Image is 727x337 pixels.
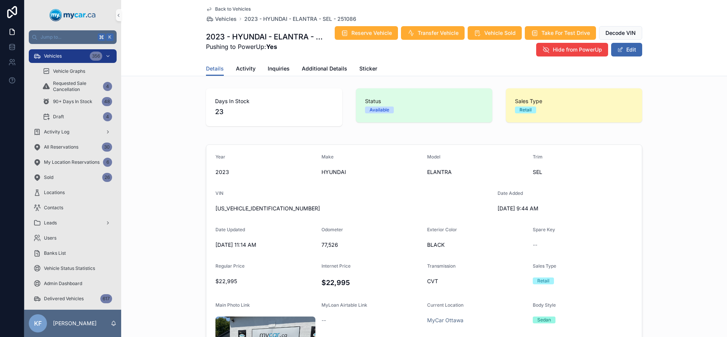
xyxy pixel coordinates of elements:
[29,49,117,63] a: Vehicles356
[515,97,633,105] span: Sales Type
[215,168,315,176] span: 2023
[29,277,117,290] a: Admin Dashboard
[427,263,456,269] span: Transmission
[44,265,95,271] span: Vehicle Status Statistics
[468,26,522,40] button: Vehicle Sold
[215,205,491,212] span: [US_VEHICLE_IDENTIFICATION_NUMBER]
[427,227,457,232] span: Exterior Color
[215,154,225,160] span: Year
[533,241,537,249] span: --
[359,65,377,72] span: Sticker
[537,317,551,323] div: Sedan
[427,277,527,285] span: CVT
[102,143,112,152] div: 30
[206,65,224,72] span: Details
[215,241,315,249] span: [DATE] 11:14 AM
[90,52,102,61] div: 356
[44,53,62,59] span: Vehicles
[29,155,117,169] a: My Location Reservations6
[38,80,117,93] a: Requested Sale Cancellation4
[427,168,527,176] span: ELANTRA
[418,29,459,37] span: Transfer Vehicle
[50,9,96,21] img: App logo
[484,29,516,37] span: Vehicle Sold
[401,26,465,40] button: Transfer Vehicle
[29,216,117,230] a: Leads
[533,263,556,269] span: Sales Type
[206,42,324,51] span: Pushing to PowerUp:
[29,246,117,260] a: Banks List
[321,168,421,176] span: HYUNDAI
[215,107,333,117] span: 23
[215,15,237,23] span: Vehicles
[100,294,112,303] div: 617
[53,99,92,105] span: 90+ Days In Stock
[215,277,315,285] span: $22,995
[537,277,549,284] div: Retail
[44,250,66,256] span: Banks List
[236,62,256,77] a: Activity
[498,205,598,212] span: [DATE] 9:44 AM
[53,320,97,327] p: [PERSON_NAME]
[107,34,113,40] span: K
[29,171,117,184] a: Sold26
[498,190,523,196] span: Date Added
[611,43,642,56] button: Edit
[427,154,440,160] span: Model
[44,159,100,165] span: My Location Reservations
[103,112,112,121] div: 4
[335,26,398,40] button: Reserve Vehicle
[533,154,543,160] span: Trim
[53,114,64,120] span: Draft
[24,44,121,310] div: scrollable content
[266,43,277,50] strong: Yes
[102,173,112,182] div: 26
[215,97,333,105] span: Days In Stock
[536,43,608,56] button: Hide from PowerUp
[365,97,483,105] span: Status
[427,317,463,324] a: MyCar Ottawa
[29,186,117,199] a: Locations
[427,302,463,308] span: Current Location
[44,190,65,196] span: Locations
[29,201,117,215] a: Contacts
[321,241,421,249] span: 77,526
[215,190,223,196] span: VIN
[605,29,636,37] span: Decode VIN
[53,68,85,74] span: Vehicle Graphs
[44,129,69,135] span: Activity Log
[44,296,84,302] span: Delivered Vehicles
[29,262,117,275] a: Vehicle Status Statistics
[38,110,117,124] a: Draft4
[44,235,56,241] span: Users
[370,107,389,113] div: Available
[103,158,112,167] div: 6
[206,31,324,42] h1: 2023 - HYUNDAI - ELANTRA - SEL - 251086
[359,62,377,77] a: Sticker
[321,302,367,308] span: MyLoan Airtable Link
[599,26,642,40] button: Decode VIN
[29,125,117,139] a: Activity Log
[215,302,250,308] span: Main Photo Link
[44,174,53,180] span: Sold
[427,241,527,249] span: BLACK
[520,107,532,113] div: Retail
[321,277,421,288] h4: $22,995
[321,317,326,324] span: --
[268,62,290,77] a: Inquiries
[44,281,82,287] span: Admin Dashboard
[103,82,112,91] div: 4
[206,62,224,76] a: Details
[533,168,633,176] span: SEL
[44,220,57,226] span: Leads
[29,292,117,306] a: Delivered Vehicles617
[206,6,251,12] a: Back to Vehicles
[268,65,290,72] span: Inquiries
[541,29,590,37] span: Take For Test Drive
[215,6,251,12] span: Back to Vehicles
[351,29,392,37] span: Reserve Vehicle
[38,95,117,108] a: 90+ Days In Stock48
[533,302,556,308] span: Body Style
[236,65,256,72] span: Activity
